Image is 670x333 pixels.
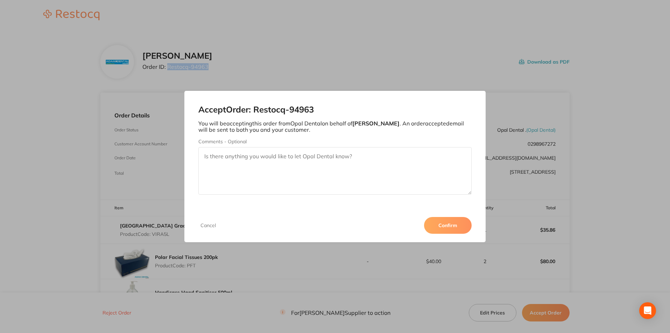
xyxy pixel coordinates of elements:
[424,217,472,234] button: Confirm
[198,105,472,115] h2: Accept Order: Restocq- 94963
[198,139,472,144] label: Comments - Optional
[352,120,400,127] b: [PERSON_NAME]
[198,120,472,133] p: You will be accepting this order from Opal Dental on behalf of . An order accepted email will be ...
[198,222,218,229] button: Cancel
[639,302,656,319] div: Open Intercom Messenger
